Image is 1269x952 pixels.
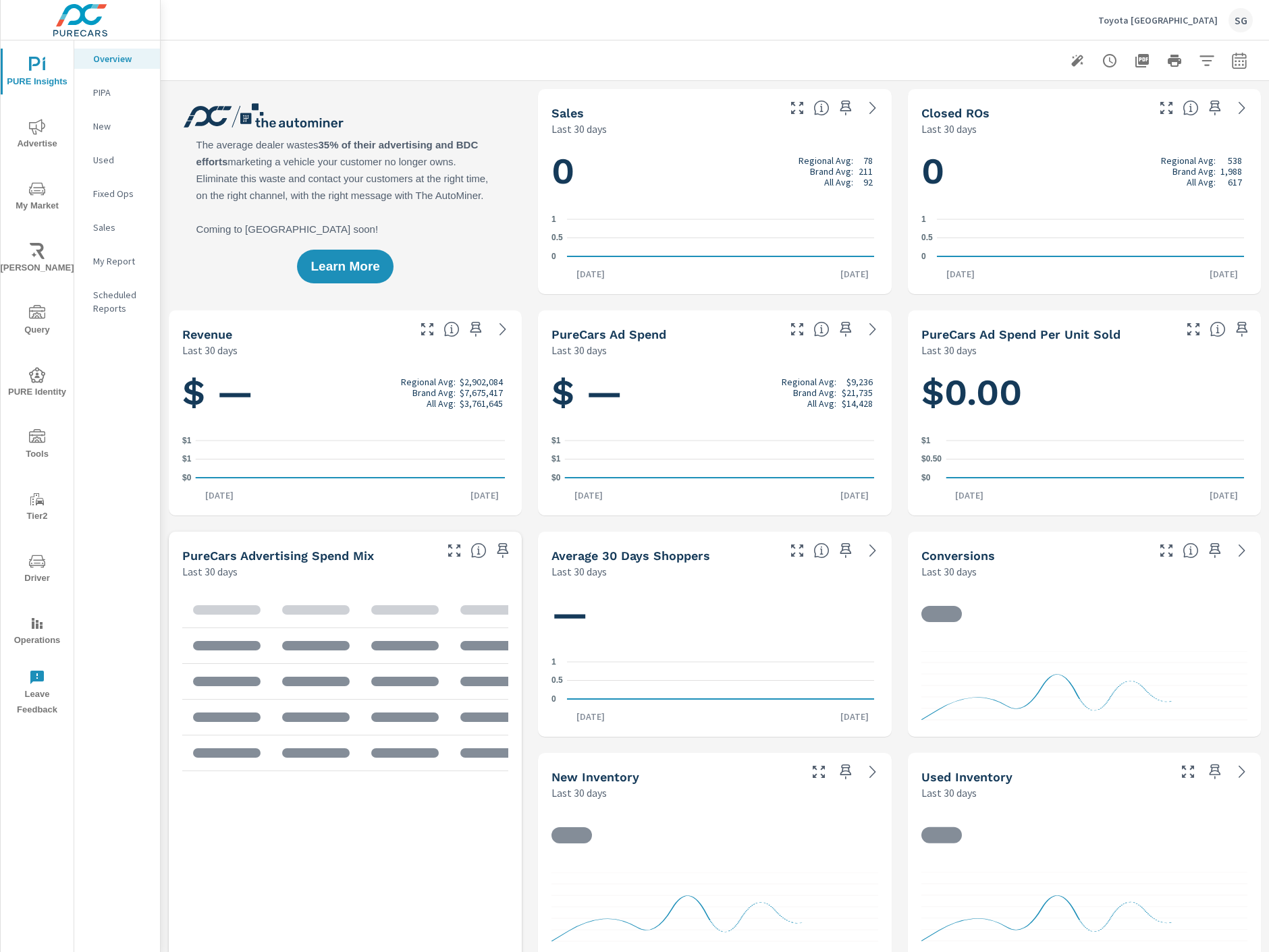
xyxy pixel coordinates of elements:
p: Last 30 days [551,342,607,358]
span: Save this to your personalized report [1204,761,1226,783]
div: My Report [74,251,160,271]
p: [DATE] [196,488,243,502]
p: Brand Avg: [412,387,456,398]
a: See more details in report [862,761,884,783]
p: [DATE] [937,267,984,281]
p: Last 30 days [182,342,238,358]
h5: Sales [551,106,584,120]
a: See more details in report [1231,540,1253,561]
text: $0.50 [921,455,942,464]
text: $1 [921,436,931,445]
p: Fixed Ops [93,187,149,200]
p: Regional Avg: [799,155,853,166]
p: Last 30 days [921,121,977,137]
h1: $ — [551,370,878,416]
p: [DATE] [567,267,614,281]
text: 1 [551,657,556,667]
span: Learn More [310,260,379,273]
h5: Closed ROs [921,106,990,120]
p: Overview [93,52,149,65]
span: Operations [5,615,70,648]
span: This table looks at how you compare to the amount of budget you spend per channel as opposed to y... [470,542,487,559]
p: Last 30 days [921,563,977,580]
p: All Avg: [427,398,456,409]
p: Scheduled Reports [93,288,149,315]
div: Scheduled Reports [74,285,160,318]
div: Sales [74,217,160,237]
h5: PureCars Ad Spend [551,327,666,341]
p: $21,735 [842,387,873,398]
p: $2,902,084 [460,376,503,387]
h1: $ — [182,370,508,416]
span: Number of Repair Orders Closed by the selected dealership group over the selected time range. [So... [1183,100,1199,116]
text: $1 [182,455,192,464]
button: Make Fullscreen [786,97,808,119]
span: Save this to your personalized report [492,540,514,561]
text: 0 [551,252,556,261]
p: All Avg: [807,398,836,409]
text: $1 [551,455,561,464]
p: [DATE] [567,710,614,723]
p: [DATE] [461,488,508,502]
h5: PureCars Advertising Spend Mix [182,549,374,563]
a: See more details in report [862,97,884,119]
p: Sales [93,221,149,234]
p: Toyota [GEOGRAPHIC_DATA] [1098,14,1218,26]
h5: New Inventory [551,770,639,784]
div: Used [74,150,160,170]
a: See more details in report [1231,97,1253,119]
span: [PERSON_NAME] [5,243,70,276]
span: Save this to your personalized report [465,318,487,340]
p: Last 30 days [182,563,238,580]
p: [DATE] [831,267,878,281]
text: 0 [921,252,926,261]
span: Save this to your personalized report [1204,540,1226,561]
div: PIPA [74,82,160,103]
span: PURE Identity [5,367,70,400]
text: $0 [921,473,931,482]
div: Fixed Ops [74,184,160,204]
h1: 0 [551,148,878,194]
button: Learn More [297,250,393,283]
a: See more details in report [862,318,884,340]
h1: — [551,591,878,637]
h1: 0 [921,148,1247,194]
button: Make Fullscreen [1177,761,1199,783]
span: Number of vehicles sold by the dealership over the selected date range. [Source: This data is sou... [813,100,830,116]
p: Regional Avg: [401,376,456,387]
text: 0.5 [921,233,933,243]
button: Make Fullscreen [416,318,438,340]
p: 211 [859,166,873,177]
span: Average cost of advertising per each vehicle sold at the dealer over the selected date range. The... [1210,321,1226,337]
p: [DATE] [946,488,993,502]
button: Make Fullscreen [443,540,465,561]
p: New [93,119,149,133]
p: $14,428 [842,398,873,409]
span: Leave Feedback [5,669,70,718]
button: Select Date Range [1226,47,1253,74]
span: PURE Insights [5,57,70,90]
button: Generate Summary [1064,47,1091,74]
text: 0 [551,694,556,704]
p: $9,236 [846,376,873,387]
p: $3,761,645 [460,398,503,409]
h5: PureCars Ad Spend Per Unit Sold [921,327,1120,341]
button: Make Fullscreen [1183,318,1204,340]
button: Make Fullscreen [1156,540,1177,561]
p: 78 [863,155,873,166]
p: Used [93,153,149,167]
text: $0 [551,473,561,482]
span: The number of dealer-specified goals completed by a visitor. [Source: This data is provided by th... [1183,542,1199,559]
span: Save this to your personalized report [1204,97,1226,119]
p: PIPA [93,86,149,99]
p: 1,988 [1220,166,1242,177]
span: Advertise [5,119,70,152]
button: Apply Filters [1193,47,1220,74]
span: My Market [5,181,70,214]
text: $1 [182,436,192,445]
p: Last 30 days [921,342,977,358]
button: Print Report [1161,47,1188,74]
p: All Avg: [1187,177,1216,188]
a: See more details in report [1231,761,1253,783]
p: Brand Avg: [793,387,836,398]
